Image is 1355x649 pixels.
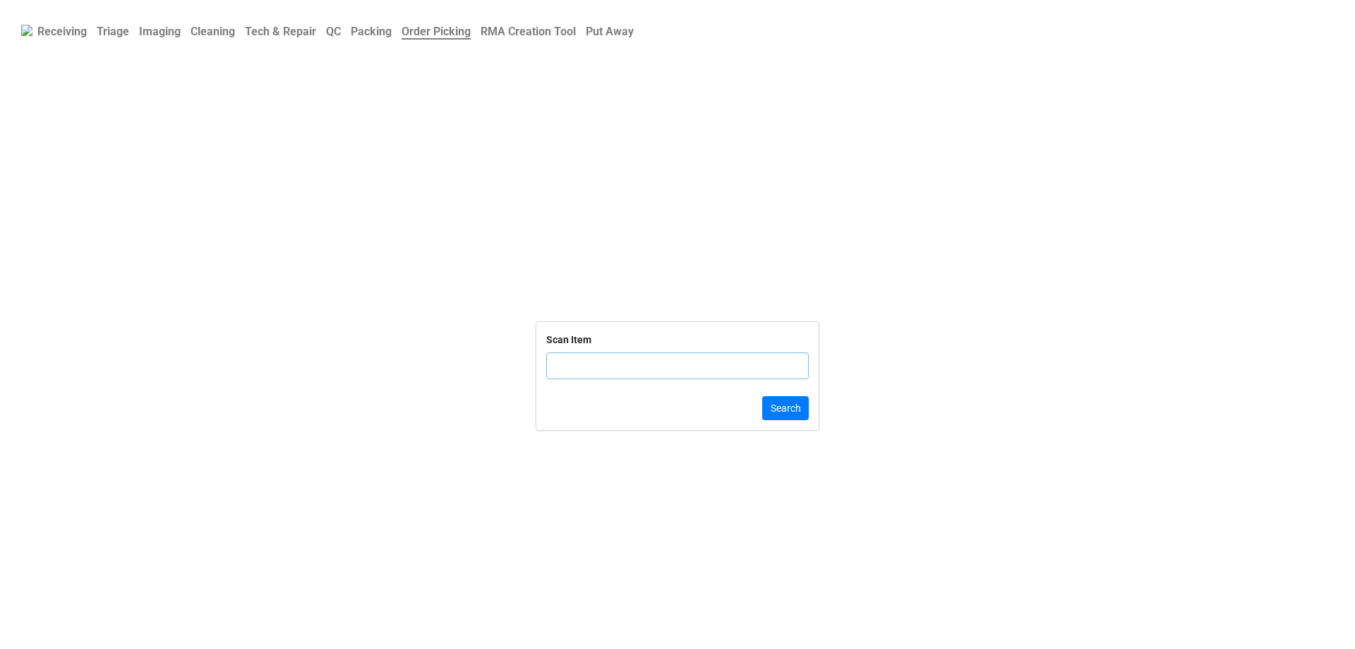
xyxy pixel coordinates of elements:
a: Order Picking [397,18,476,45]
img: RexiLogo.png [21,25,32,36]
a: Triage [92,18,134,45]
b: Receiving [37,25,87,38]
a: Put Away [581,18,639,45]
a: Imaging [134,18,186,45]
button: Search [762,396,809,420]
div: Scan Item [546,332,591,347]
a: QC [321,18,346,45]
b: Cleaning [191,25,235,38]
b: Order Picking [402,25,471,40]
a: Cleaning [186,18,240,45]
b: Imaging [139,25,181,38]
a: RMA Creation Tool [476,18,581,45]
b: RMA Creation Tool [481,25,576,38]
b: QC [326,25,341,38]
b: Put Away [586,25,634,38]
b: Packing [351,25,392,38]
b: Triage [97,25,129,38]
a: Packing [346,18,397,45]
a: Receiving [32,18,92,45]
b: Tech & Repair [245,25,316,38]
a: Tech & Repair [240,18,321,45]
